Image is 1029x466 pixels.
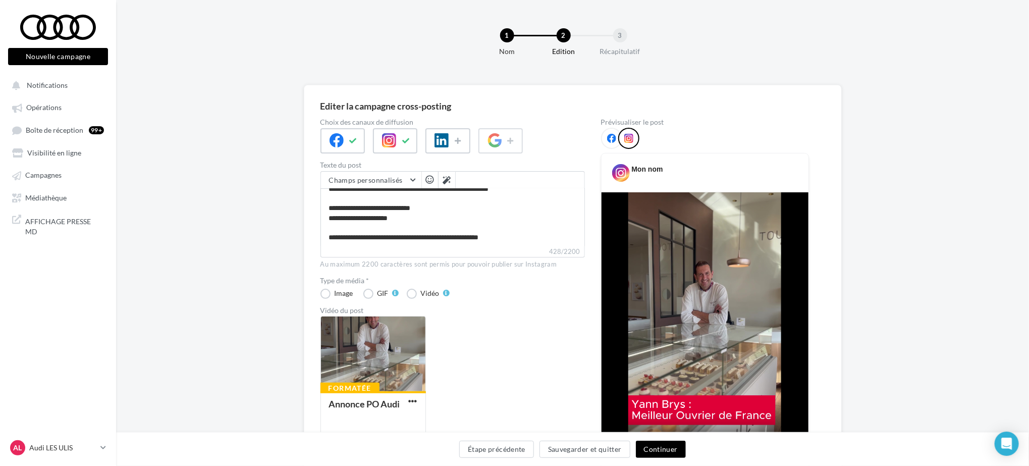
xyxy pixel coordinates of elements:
div: Nom [475,46,539,57]
a: Opérations [6,98,110,116]
label: Type de média * [320,277,585,284]
a: Médiathèque [6,188,110,206]
button: Continuer [636,441,686,458]
button: Notifications [6,76,106,94]
span: Champs personnalisés [329,176,403,184]
div: 99+ [89,126,104,134]
span: Notifications [27,81,68,89]
div: 1 [500,28,514,42]
label: 428/2200 [320,246,585,257]
div: Au maximum 2200 caractères sont permis pour pouvoir publier sur Instagram [320,260,585,269]
a: Visibilité en ligne [6,143,110,162]
div: Annonce PO Audi [329,398,400,409]
span: Visibilité en ligne [27,148,81,157]
span: Opérations [26,103,62,112]
a: Boîte de réception99+ [6,121,110,139]
label: Choix des canaux de diffusion [320,119,585,126]
span: AFFICHAGE PRESSE MD [25,215,104,236]
div: GIF [377,290,389,297]
button: Sauvegarder et quitter [539,441,630,458]
div: Image [335,290,353,297]
label: Texte du post [320,162,585,169]
button: Nouvelle campagne [8,48,108,65]
p: Audi LES ULIS [29,443,96,453]
div: Vidéo du post [320,307,585,314]
a: AFFICHAGE PRESSE MD [6,211,110,240]
a: Campagnes [6,166,110,184]
div: Mon nom [632,164,663,174]
div: Récapitulatif [588,46,653,57]
span: Campagnes [25,171,62,180]
div: Open Intercom Messenger [995,432,1019,456]
div: 3 [613,28,627,42]
div: Prévisualiser le post [601,119,809,126]
div: Editer la campagne cross-posting [320,101,452,111]
div: Edition [531,46,596,57]
span: Boîte de réception [26,126,83,134]
button: Champs personnalisés [321,172,421,189]
span: AL [14,443,22,453]
div: Formatée [320,383,380,394]
a: AL Audi LES ULIS [8,438,108,457]
div: 2 [557,28,571,42]
button: Étape précédente [459,441,534,458]
span: Médiathèque [25,193,67,202]
div: Vidéo [421,290,440,297]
